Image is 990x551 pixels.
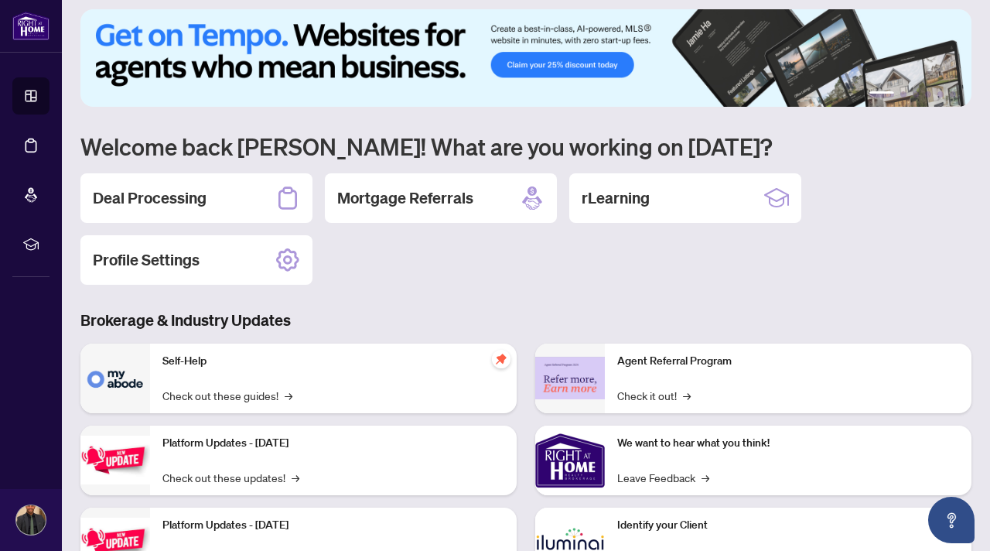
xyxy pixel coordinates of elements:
img: Platform Updates - July 21, 2025 [80,436,150,484]
a: Check out these guides!→ [162,387,292,404]
h2: Profile Settings [93,249,200,271]
button: 1 [869,91,894,98]
span: → [292,469,299,486]
h1: Welcome back [PERSON_NAME]! What are you working on [DATE]? [80,132,971,161]
a: Check out these updates!→ [162,469,299,486]
h2: rLearning [582,187,650,209]
span: → [702,469,709,486]
img: We want to hear what you think! [535,426,605,495]
button: 4 [925,91,931,98]
p: Self-Help [162,353,504,370]
p: Platform Updates - [DATE] [162,435,504,452]
p: Identify your Client [617,517,959,534]
img: Profile Icon [16,505,46,535]
button: Open asap [928,497,975,543]
span: pushpin [492,350,510,368]
a: Check it out!→ [617,387,691,404]
h3: Brokerage & Industry Updates [80,310,971,331]
button: 3 [913,91,919,98]
img: Agent Referral Program [535,357,605,399]
h2: Mortgage Referrals [337,187,473,209]
span: → [683,387,691,404]
img: Slide 0 [80,9,971,107]
p: Agent Referral Program [617,353,959,370]
a: Leave Feedback→ [617,469,709,486]
h2: Deal Processing [93,187,207,209]
button: 2 [900,91,906,98]
img: logo [12,12,49,40]
p: Platform Updates - [DATE] [162,517,504,534]
span: → [285,387,292,404]
button: 5 [937,91,944,98]
button: 6 [950,91,956,98]
img: Self-Help [80,344,150,413]
p: We want to hear what you think! [617,435,959,452]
